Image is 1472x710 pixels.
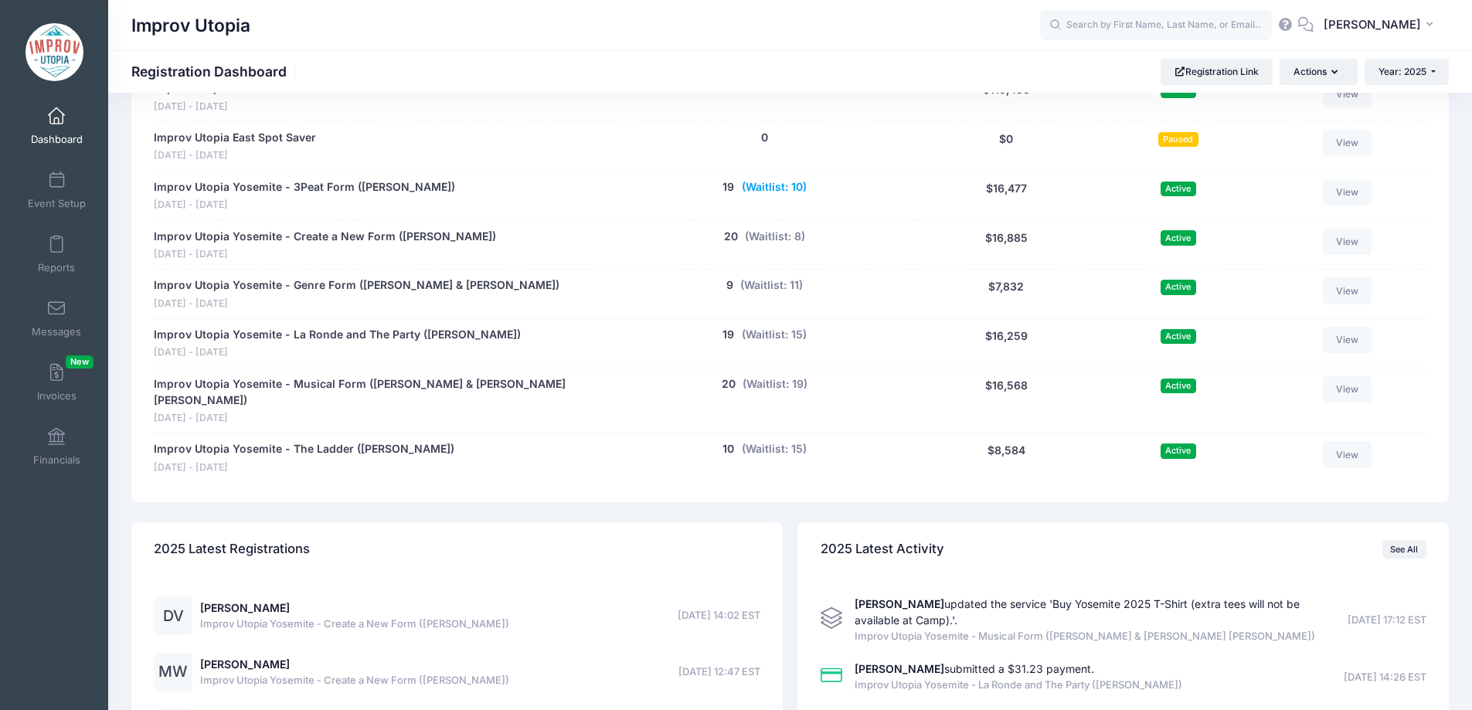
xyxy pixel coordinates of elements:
img: Improv Utopia [25,23,83,81]
strong: [PERSON_NAME] [855,597,944,610]
a: View [1323,376,1372,403]
div: $16,568 [917,376,1096,426]
a: Improv Utopia Yosemite - The Ladder ([PERSON_NAME]) [154,441,454,457]
span: [DATE] - [DATE] [154,411,604,426]
button: Year: 2025 [1365,59,1449,85]
button: (Waitlist: 15) [742,327,807,343]
a: View [1323,130,1372,156]
span: Active [1161,443,1196,458]
button: 19 [722,327,734,343]
a: Improv Utopia Yosemite - La Ronde and The Party ([PERSON_NAME]) [154,327,521,343]
div: $110,459 [917,80,1096,114]
button: (Waitlist: 10) [742,179,807,195]
a: Messages [20,291,93,345]
span: Active [1161,379,1196,393]
a: [PERSON_NAME]submitted a $31.23 payment. [855,662,1094,675]
button: 19 [722,179,734,195]
span: Active [1161,329,1196,344]
span: Improv Utopia Yosemite - Create a New Form ([PERSON_NAME]) [200,617,509,632]
a: View [1323,179,1372,206]
span: New [66,355,93,369]
a: [PERSON_NAME] [200,657,290,671]
span: [DATE] - [DATE] [154,247,496,262]
h1: Registration Dashboard [131,63,300,80]
span: Improv Utopia Yosemite - Create a New Form ([PERSON_NAME]) [200,673,509,688]
a: View [1323,80,1372,107]
span: Active [1161,182,1196,196]
span: Financials [33,454,80,467]
a: DV [154,610,192,623]
a: View [1323,277,1372,304]
h1: Improv Utopia [131,8,250,43]
div: $16,885 [917,229,1096,262]
button: Actions [1280,59,1357,85]
span: Year: 2025 [1379,66,1426,77]
button: (Waitlist: 11) [740,277,803,294]
input: Search by First Name, Last Name, or Email... [1040,10,1272,41]
h4: 2025 Latest Activity [821,528,944,572]
a: [PERSON_NAME] [200,601,290,614]
span: Messages [32,325,81,338]
a: Registration Link [1161,59,1273,85]
a: Event Setup [20,163,93,217]
span: Invoices [37,389,76,403]
button: [PERSON_NAME] [1314,8,1449,43]
div: $16,259 [917,327,1096,360]
div: MW [154,653,192,691]
span: updated the service 'Buy Yosemite 2025 T-Shirt (extra tees will not be available at Camp).'. [855,597,1300,627]
span: [DATE] - [DATE] [154,100,255,114]
a: Improv Utopia Yosemite - Create a New Form ([PERSON_NAME]) [154,229,496,245]
button: (Waitlist: 8) [745,229,805,245]
div: $16,477 [917,179,1096,212]
a: InvoicesNew [20,355,93,409]
span: [DATE] 14:26 EST [1344,670,1426,685]
a: Improv Utopia Yosemite - Genre Form ([PERSON_NAME] & [PERSON_NAME]) [154,277,559,294]
span: Active [1161,280,1196,294]
div: DV [154,596,192,635]
a: View [1323,327,1372,353]
span: Dashboard [31,133,83,146]
strong: [PERSON_NAME] [855,662,944,675]
a: Improv Utopia Yosemite - Musical Form ([PERSON_NAME] & [PERSON_NAME] [PERSON_NAME]) [154,376,604,409]
a: View [1323,229,1372,255]
button: (Waitlist: 19) [743,376,807,392]
div: $7,832 [917,277,1096,311]
div: $8,584 [917,441,1096,474]
h4: 2025 Latest Registrations [154,528,310,572]
span: [DATE] 12:47 EST [678,664,760,680]
span: Reports [38,261,75,274]
span: [DATE] 14:02 EST [678,608,760,623]
a: See All [1382,540,1426,559]
span: Active [1161,230,1196,245]
span: [DATE] - [DATE] [154,345,521,360]
span: [PERSON_NAME] [1324,16,1421,33]
span: [DATE] - [DATE] [154,198,455,212]
a: View [1323,441,1372,467]
a: Reports [20,227,93,281]
span: Improv Utopia Yosemite - La Ronde and The Party ([PERSON_NAME]) [855,678,1182,693]
span: Event Setup [28,197,86,210]
button: (Waitlist: 15) [742,441,807,457]
span: Paused [1158,132,1198,147]
span: [DATE] - [DATE] [154,297,559,311]
button: 0 [761,130,768,146]
button: 20 [722,376,736,392]
a: Improv Utopia East Spot Saver [154,130,316,146]
span: [DATE] - [DATE] [154,460,454,475]
span: [DATE] - [DATE] [154,148,316,163]
a: Improv Utopia Yosemite - 3Peat Form ([PERSON_NAME]) [154,179,455,195]
button: 9 [726,277,733,294]
button: 10 [722,441,734,457]
span: [DATE] 17:12 EST [1348,613,1426,628]
button: 20 [724,229,738,245]
div: $0 [917,130,1096,163]
a: Dashboard [20,99,93,153]
span: Improv Utopia Yosemite - Musical Form ([PERSON_NAME] & [PERSON_NAME] [PERSON_NAME]) [855,629,1343,644]
a: Financials [20,420,93,474]
a: MW [154,666,192,679]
